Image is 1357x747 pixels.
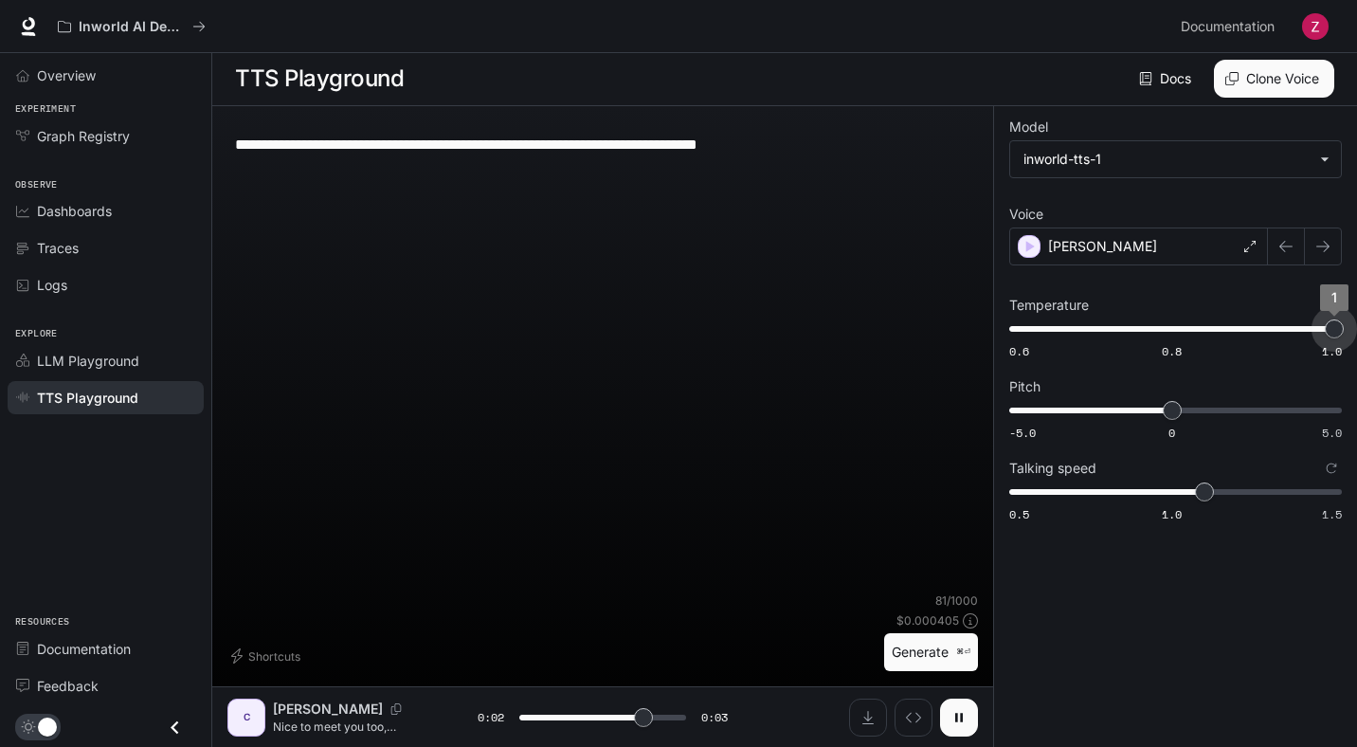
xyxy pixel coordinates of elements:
[1321,458,1342,479] button: Reset to default
[1010,141,1341,177] div: inworld-tts-1
[231,702,262,733] div: C
[37,275,67,295] span: Logs
[1009,208,1043,221] p: Voice
[273,700,383,719] p: [PERSON_NAME]
[38,716,57,737] span: Dark mode toggle
[8,632,204,665] a: Documentation
[956,647,970,658] p: ⌘⏎
[37,65,96,85] span: Overview
[8,59,204,92] a: Overview
[1009,120,1048,134] p: Model
[1048,237,1157,256] p: [PERSON_NAME]
[8,669,204,702] a: Feedback
[37,126,130,146] span: Graph Registry
[896,612,959,629] p: $ 0.000405
[37,676,99,696] span: Feedback
[1181,15,1275,39] span: Documentation
[1322,425,1342,441] span: 5.0
[1162,506,1182,522] span: 1.0
[849,699,887,737] button: Download audio
[895,699,932,737] button: Inspect
[8,268,204,301] a: Logs
[1173,8,1289,46] a: Documentation
[1009,462,1096,475] p: Talking speed
[37,201,112,221] span: Dashboards
[478,708,504,727] span: 0:02
[701,708,728,727] span: 0:03
[273,719,432,735] p: Nice to meet you too, [PERSON_NAME]; I'm [PERSON_NAME], your assistant—how can I help you [DATE]?
[1023,150,1311,169] div: inworld-tts-1
[1009,425,1036,441] span: -5.0
[154,708,196,747] button: Close drawer
[8,381,204,414] a: TTS Playground
[37,351,139,371] span: LLM Playground
[1302,13,1329,40] img: User avatar
[1009,343,1029,359] span: 0.6
[37,639,131,659] span: Documentation
[8,119,204,153] a: Graph Registry
[1009,380,1040,393] p: Pitch
[37,388,138,408] span: TTS Playground
[235,60,404,98] h1: TTS Playground
[383,703,409,715] button: Copy Voice ID
[8,344,204,377] a: LLM Playground
[8,194,204,228] a: Dashboards
[37,238,79,258] span: Traces
[1162,343,1182,359] span: 0.8
[1009,299,1089,312] p: Temperature
[1322,506,1342,522] span: 1.5
[79,19,185,35] p: Inworld AI Demos
[1296,8,1334,46] button: User avatar
[1168,425,1175,441] span: 0
[1135,60,1199,98] a: Docs
[8,231,204,264] a: Traces
[1214,60,1334,98] button: Clone Voice
[1331,289,1337,305] span: 1
[49,8,214,46] button: All workspaces
[935,592,978,609] p: 81 / 1000
[884,633,978,672] button: Generate⌘⏎
[1009,506,1029,522] span: 0.5
[227,641,308,671] button: Shortcuts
